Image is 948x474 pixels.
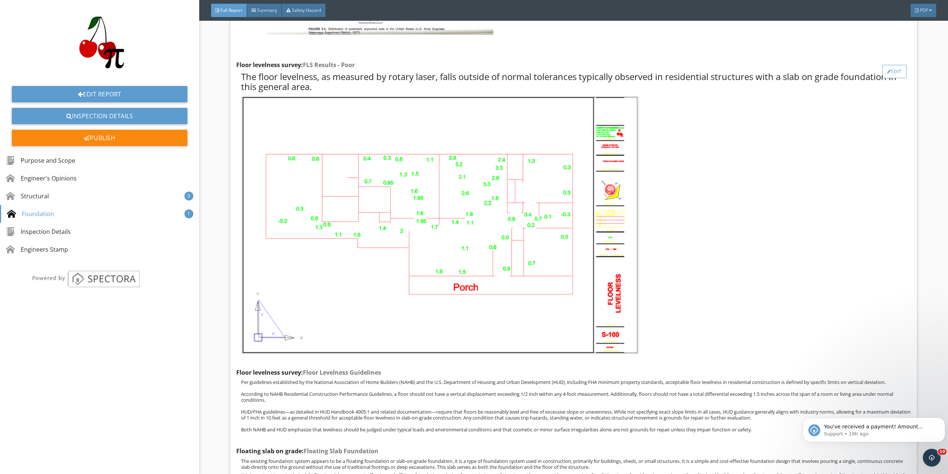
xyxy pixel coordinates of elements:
[241,458,911,470] p: The existing foundation system appears to be a floating foundation or slab-on-grade foundation, i...
[882,65,907,78] div: Edit
[6,192,49,200] div: Structural
[303,61,355,69] span: FLS Results - Poor
[236,447,378,455] strong: Floating slab on grade:
[920,7,928,13] span: PDF
[923,449,941,467] iframe: Intercom live chat
[257,7,277,13] span: Summary
[800,402,948,454] iframe: Intercom notifications message
[184,192,193,200] div: 3
[236,368,381,377] strong: Floor levelness survey:
[7,209,54,218] div: Foundation
[938,449,947,455] span: 10
[12,130,187,146] div: Publish
[220,7,242,13] span: Full Report
[64,6,135,77] img: 20220627_153153_0000.png
[292,7,321,13] span: Safety Hazard
[241,70,897,93] span: The floor levelness, as measured by rotary laser, falls outside of normal tolerances typically ob...
[303,368,381,377] span: Floor Levelness Guidelines
[24,21,133,101] span: You've received a payment! Amount $550.00 Fee $0.00 Net $550.00 Transaction # pi_3SCQ5DK7snlDGpRF...
[241,96,639,354] img: 1758754006039.jpg
[236,61,355,69] strong: Floor levelness survey:
[184,209,193,218] div: 1
[12,86,187,102] a: Edit Report
[12,108,187,124] a: Inspection Details
[6,156,75,165] div: Purpose and Scope
[24,29,136,35] p: Message from Support, sent 19h ago
[6,227,71,236] div: Inspection Details
[6,245,68,254] div: Engineers Stamp
[241,379,911,432] p: Per guidelines established by the National Association of Home Builders (NAHB) and the U.S. Depar...
[304,447,378,455] span: Floating Slab Foundation
[6,174,77,183] div: Engineer's Opinions
[30,270,141,287] img: powered_by_spectora_2.png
